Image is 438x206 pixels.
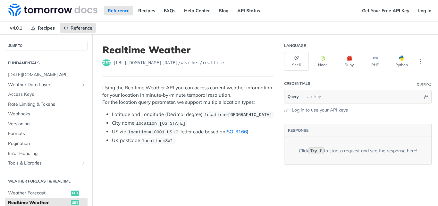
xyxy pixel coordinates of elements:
[6,23,26,33] span: v4.0.1
[304,90,423,103] input: apikey
[284,52,309,71] button: Shell
[135,6,159,15] a: Recipes
[102,84,274,106] p: Using the Realtime Weather API you can access current weather information for your location in mi...
[337,52,361,71] button: Ruby
[5,158,88,168] a: Tools & LibrariesShow subpages for Tools & Libraries
[160,6,179,15] a: FAQs
[112,128,274,136] li: US zip (2-letter code based on )
[81,82,86,87] button: Show subpages for Weather Data Layers
[8,140,86,147] span: Pagination
[423,94,430,100] button: Hide
[5,80,88,90] a: Weather Data LayersShow subpages for Weather Data Layers
[5,149,88,158] a: Error Handling
[181,6,214,15] a: Help Center
[203,112,274,118] code: location=[GEOGRAPHIC_DATA]
[5,60,88,66] h2: Fundamentals
[8,82,79,88] span: Weather Data Layers
[8,150,86,157] span: Error Handling
[284,90,302,103] button: Query
[415,6,435,15] a: Log In
[284,81,310,86] div: Credentials
[8,4,97,16] img: Tomorrow.io Weather API Docs
[5,41,88,50] button: JUMP TO
[288,127,309,134] button: RESPONSE
[102,59,111,66] span: get
[292,107,348,113] a: Log in to use your API keys
[81,161,86,166] button: Show subpages for Tools & Libraries
[8,91,86,98] span: Access Keys
[417,82,428,87] div: Query
[5,70,88,80] a: [DATE][DOMAIN_NAME] APIs
[8,160,79,166] span: Tools & Libraries
[5,178,88,184] h2: Weather Forecast & realtime
[225,129,247,135] a: ISO-3166
[428,83,432,86] i: Information
[8,101,86,108] span: Rate Limiting & Tokens
[134,120,187,127] code: location=[US_STATE]
[5,109,88,119] a: Webhooks
[113,59,224,66] span: https://api.tomorrow.io/v4/weather/realtime
[102,44,274,56] h1: Realtime Weather
[5,100,88,109] a: Rate Limiting & Tokens
[416,57,425,66] button: More Languages
[8,111,86,117] span: Webhooks
[299,148,417,154] div: Click to start a request and see the response here!
[71,191,79,196] span: get
[215,6,232,15] a: Blog
[363,52,388,71] button: PHP
[5,129,88,139] a: Formats
[5,119,88,129] a: Versioning
[38,25,55,31] span: Recipes
[8,190,69,196] span: Weather Forecast
[284,43,306,48] div: Language
[417,58,423,64] svg: More ellipsis
[5,139,88,148] a: Pagination
[308,147,324,154] code: Try It!
[140,138,175,144] code: location=SW1
[112,137,274,144] li: UK postcode
[112,111,274,118] li: Latitude and Longitude (Decimal degree)
[234,6,264,15] a: API Status
[60,23,96,33] a: Reference
[5,188,88,198] a: Weather Forecastget
[5,90,88,99] a: Access Keys
[71,200,79,205] span: get
[8,121,86,127] span: Versioning
[310,52,335,71] button: Node
[8,72,86,78] span: [DATE][DOMAIN_NAME] APIs
[389,52,414,71] button: Python
[104,6,133,15] a: Reference
[358,6,413,15] a: Get Your Free API Key
[112,120,274,127] li: City name
[288,94,299,100] span: Query
[8,130,86,137] span: Formats
[8,200,69,206] span: Realtime Weather
[417,82,432,87] div: QueryInformation
[27,23,58,33] a: Recipes
[126,129,174,135] code: location=10001 US
[71,25,92,31] span: Reference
